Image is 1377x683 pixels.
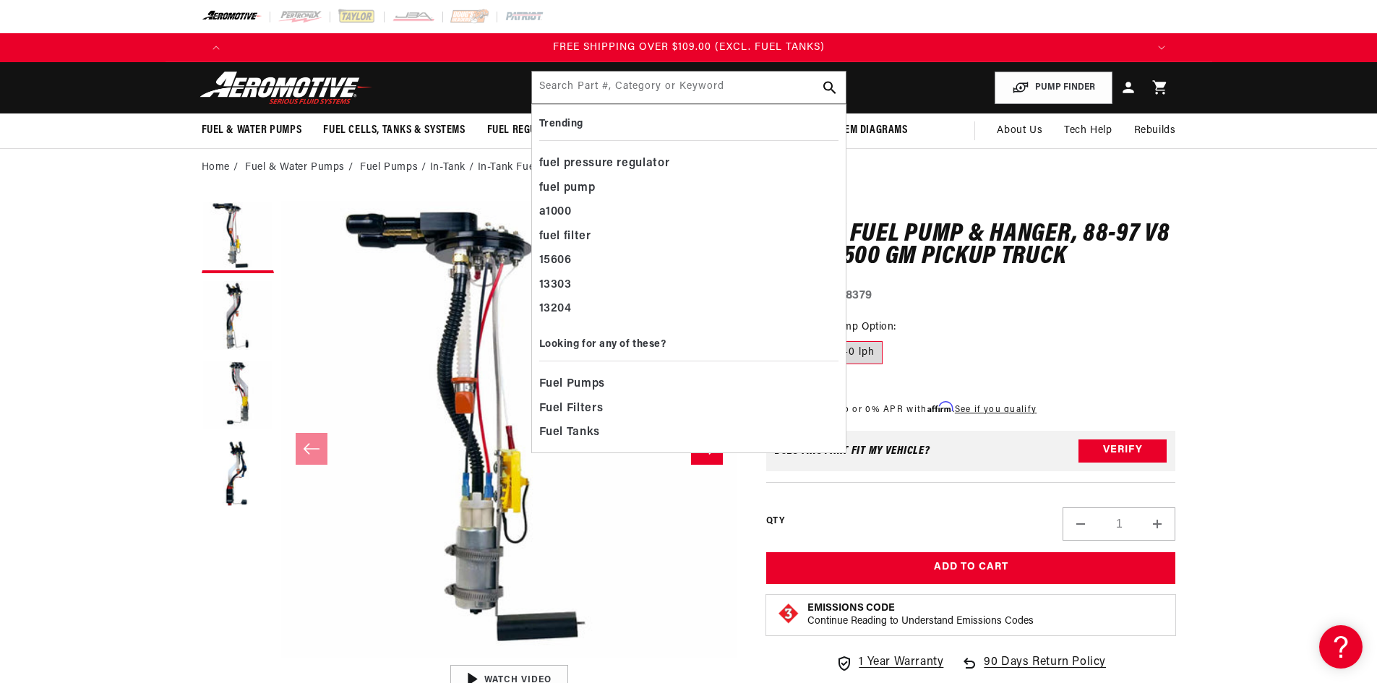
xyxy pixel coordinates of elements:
[995,72,1112,104] button: PUMP FINDER
[202,201,274,273] button: Load image 1 in gallery view
[202,280,274,353] button: Load image 2 in gallery view
[539,273,838,298] div: 13303
[766,403,1037,416] p: Starting at /mo or 0% APR with .
[828,341,883,364] label: 340 lph
[539,152,838,176] div: fuel pressure regulator
[312,113,476,147] summary: Fuel Cells, Tanks & Systems
[539,297,838,322] div: 13204
[430,160,478,176] li: In-Tank
[777,602,800,625] img: Emissions code
[539,249,838,273] div: 15606
[539,339,666,350] b: Looking for any of these?
[296,433,327,465] button: Slide left
[814,72,846,103] button: search button
[202,160,1176,176] nav: breadcrumbs
[807,603,895,614] strong: Emissions Code
[539,423,600,443] span: Fuel Tanks
[245,160,345,176] a: Fuel & Water Pumps
[807,615,1034,628] p: Continue Reading to Understand Emissions Codes
[202,360,274,432] button: Load image 3 in gallery view
[807,602,1034,628] button: Emissions CodeContinue Reading to Understand Emissions Codes
[166,33,1212,62] slideshow-component: Translation missing: en.sections.announcements.announcement_bar
[323,123,465,138] span: Fuel Cells, Tanks & Systems
[766,515,784,528] label: QTY
[202,439,274,512] button: Load image 4 in gallery view
[487,123,572,138] span: Fuel Regulators
[823,123,908,138] span: System Diagrams
[986,113,1053,148] a: About Us
[539,225,838,249] div: fuel filter
[927,402,953,413] span: Affirm
[812,113,919,147] summary: System Diagrams
[196,71,377,105] img: Aeromotive
[836,653,943,672] a: 1 Year Warranty
[775,445,930,457] div: Does This part fit My vehicle?
[360,160,418,176] a: Fuel Pumps
[766,223,1176,269] h1: In-Tank Fuel Pump & Hanger, 88-97 V8 1500 / 2500 GM Pickup Truck
[478,160,816,176] li: In-Tank Fuel Pump & Hanger, 88-97 V8 1500 / 2500 GM Pickup Truck
[476,113,583,147] summary: Fuel Regulators
[1064,123,1112,139] span: Tech Help
[191,113,313,147] summary: Fuel & Water Pumps
[955,405,1037,414] a: See if you qualify - Learn more about Affirm Financing (opens in modal)
[1053,113,1123,148] summary: Tech Help
[202,33,231,62] button: Translation missing: en.sections.announcements.previous_announcement
[532,72,846,103] input: Search by Part Number, Category or Keyword
[1134,123,1176,139] span: Rebuilds
[202,160,230,176] a: Home
[1147,33,1176,62] button: Translation missing: en.sections.announcements.next_announcement
[231,40,1147,56] div: 4 of 4
[539,374,605,395] span: Fuel Pumps
[997,125,1042,136] span: About Us
[202,123,302,138] span: Fuel & Water Pumps
[859,653,943,672] span: 1 Year Warranty
[539,200,838,225] div: a1000
[1123,113,1187,148] summary: Rebuilds
[841,290,872,301] strong: 18379
[539,176,838,201] div: fuel pump
[766,552,1176,585] button: Add to Cart
[539,119,583,129] b: Trending
[231,40,1147,56] div: Announcement
[553,42,825,53] span: FREE SHIPPING OVER $109.00 (EXCL. FUEL TANKS)
[766,287,1176,306] div: Part Number:
[1078,439,1167,463] button: Verify
[539,399,604,419] span: Fuel Filters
